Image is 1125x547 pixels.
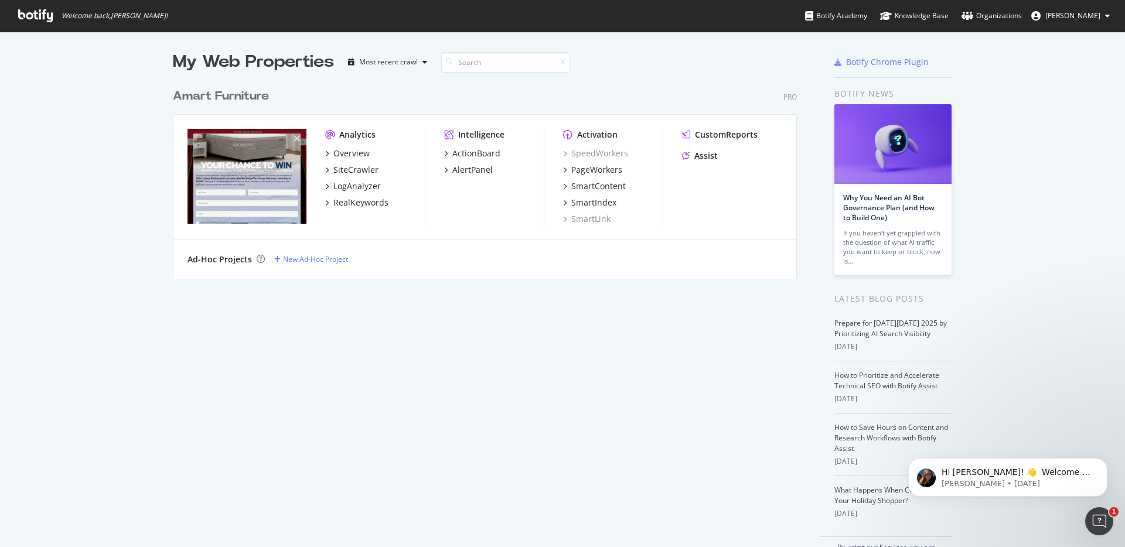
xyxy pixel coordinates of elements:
[283,254,348,264] div: New Ad-Hoc Project
[1022,6,1119,25] button: [PERSON_NAME]
[834,292,952,305] div: Latest Blog Posts
[577,129,618,141] div: Activation
[1085,507,1113,535] iframe: Intercom live chat
[325,197,388,208] a: RealKeywords
[187,254,252,265] div: Ad-Hoc Projects
[571,164,622,176] div: PageWorkers
[1045,11,1100,20] span: Justin Grossbard
[173,74,806,279] div: grid
[173,88,269,105] div: Amart Furniture
[846,56,929,68] div: Botify Chrome Plugin
[880,10,949,22] div: Knowledge Base
[325,148,370,159] a: Overview
[452,164,493,176] div: AlertPanel
[51,45,202,56] p: Message from Laura, sent 3w ago
[834,394,952,404] div: [DATE]
[571,180,626,192] div: SmartContent
[834,56,929,68] a: Botify Chrome Plugin
[891,433,1125,515] iframe: Intercom notifications message
[682,150,718,162] a: Assist
[834,485,940,505] a: What Happens When ChatGPT Is Your Holiday Shopper?
[441,52,570,73] input: Search
[695,129,758,141] div: CustomReports
[173,88,274,105] a: Amart Furniture
[62,11,168,20] span: Welcome back, [PERSON_NAME] !
[333,148,370,159] div: Overview
[834,318,947,339] a: Prepare for [DATE][DATE] 2025 by Prioritizing AI Search Visibility
[834,508,952,519] div: [DATE]
[452,148,500,159] div: ActionBoard
[805,10,867,22] div: Botify Academy
[563,213,611,225] a: SmartLink
[359,59,418,66] div: Most recent crawl
[458,129,504,141] div: Intelligence
[563,180,626,192] a: SmartContent
[694,150,718,162] div: Assist
[834,456,952,467] div: [DATE]
[333,180,381,192] div: LogAnalyzer
[333,197,388,208] div: RealKeywords
[563,164,622,176] a: PageWorkers
[444,148,500,159] a: ActionBoard
[783,92,797,102] div: Pro
[834,104,952,184] img: Why You Need an AI Bot Governance Plan (and How to Build One)
[325,180,381,192] a: LogAnalyzer
[834,370,939,391] a: How to Prioritize and Accelerate Technical SEO with Botify Assist
[51,34,202,101] span: Hi [PERSON_NAME]! 👋 Welcome to Botify chat support! Have a question? Reply to this message and ou...
[343,53,432,71] button: Most recent crawl
[682,129,758,141] a: CustomReports
[173,50,334,74] div: My Web Properties
[834,422,948,453] a: How to Save Hours on Content and Research Workflows with Botify Assist
[444,164,493,176] a: AlertPanel
[333,164,379,176] div: SiteCrawler
[962,10,1022,22] div: Organizations
[187,129,306,224] img: amartfurniture.com.au
[834,87,952,100] div: Botify news
[843,193,935,223] a: Why You Need an AI Bot Governance Plan (and How to Build One)
[834,341,952,352] div: [DATE]
[325,164,379,176] a: SiteCrawler
[563,197,616,208] a: SmartIndex
[563,148,628,159] a: SpeedWorkers
[571,197,616,208] div: SmartIndex
[1109,507,1119,517] span: 1
[274,254,348,264] a: New Ad-Hoc Project
[339,129,376,141] div: Analytics
[843,228,943,266] div: If you haven’t yet grappled with the question of what AI traffic you want to keep or block, now is…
